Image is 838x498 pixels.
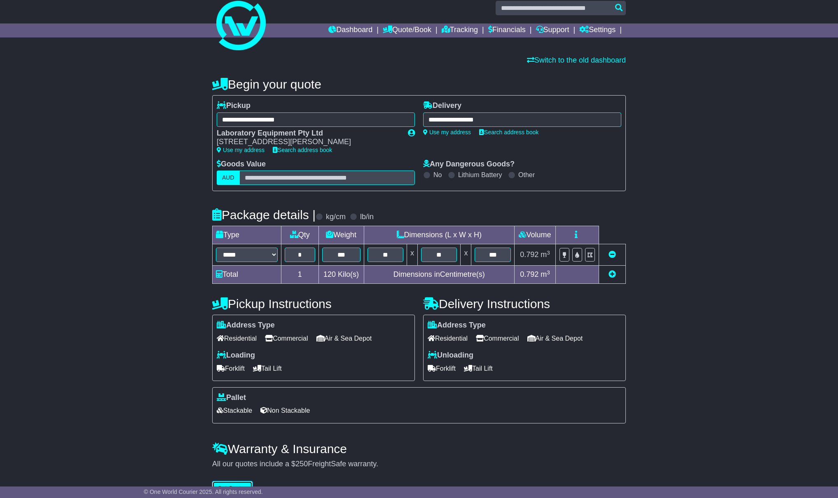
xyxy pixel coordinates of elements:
[541,270,550,278] span: m
[428,321,486,330] label: Address Type
[527,332,583,345] span: Air & Sea Depot
[609,250,616,259] a: Remove this item
[547,250,550,256] sup: 3
[520,250,538,259] span: 0.792
[212,460,626,469] div: All our quotes include a $ FreightSafe warranty.
[476,332,519,345] span: Commercial
[364,226,514,244] td: Dimensions (L x W x H)
[217,147,265,153] a: Use my address
[295,460,308,468] span: 250
[273,147,332,153] a: Search address book
[213,226,281,244] td: Type
[217,332,257,345] span: Residential
[428,332,468,345] span: Residential
[217,160,266,169] label: Goods Value
[541,250,550,259] span: m
[212,481,253,496] button: Get Quotes
[547,269,550,276] sup: 3
[212,77,626,91] h4: Begin your quote
[360,213,374,222] label: lb/in
[609,270,616,278] a: Add new item
[518,171,535,179] label: Other
[212,297,415,311] h4: Pickup Instructions
[217,171,240,185] label: AUD
[217,321,275,330] label: Address Type
[328,23,372,37] a: Dashboard
[464,362,493,375] span: Tail Lift
[144,489,263,495] span: © One World Courier 2025. All rights reserved.
[364,266,514,284] td: Dimensions in Centimetre(s)
[213,266,281,284] td: Total
[212,442,626,456] h4: Warranty & Insurance
[217,129,400,138] div: Laboratory Equipment Pty Ltd
[316,332,372,345] span: Air & Sea Depot
[442,23,478,37] a: Tracking
[326,213,346,222] label: kg/cm
[423,101,461,110] label: Delivery
[488,23,526,37] a: Financials
[217,101,250,110] label: Pickup
[217,351,255,360] label: Loading
[514,226,555,244] td: Volume
[423,297,626,311] h4: Delivery Instructions
[458,171,502,179] label: Lithium Battery
[423,129,471,136] a: Use my address
[536,23,569,37] a: Support
[212,208,316,222] h4: Package details |
[461,244,471,266] td: x
[428,351,473,360] label: Unloading
[579,23,616,37] a: Settings
[265,332,308,345] span: Commercial
[407,244,418,266] td: x
[527,56,626,64] a: Switch to the old dashboard
[260,404,310,417] span: Non Stackable
[318,226,364,244] td: Weight
[383,23,431,37] a: Quote/Book
[281,226,319,244] td: Qty
[217,138,400,147] div: [STREET_ADDRESS][PERSON_NAME]
[281,266,319,284] td: 1
[217,393,246,402] label: Pallet
[433,171,442,179] label: No
[217,362,245,375] span: Forklift
[423,160,515,169] label: Any Dangerous Goods?
[479,129,538,136] a: Search address book
[428,362,456,375] span: Forklift
[323,270,336,278] span: 120
[253,362,282,375] span: Tail Lift
[520,270,538,278] span: 0.792
[318,266,364,284] td: Kilo(s)
[217,404,252,417] span: Stackable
